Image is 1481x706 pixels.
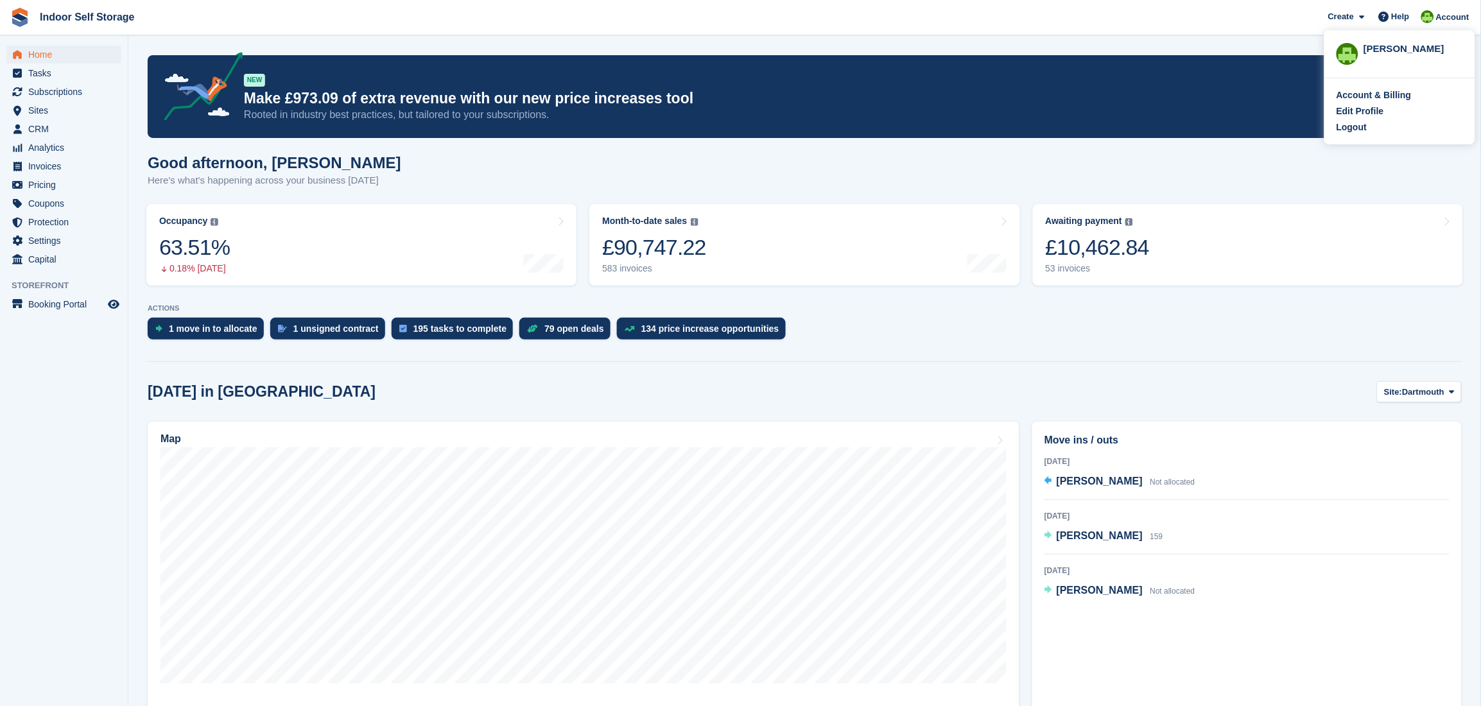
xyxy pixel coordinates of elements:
[28,194,105,212] span: Coupons
[1057,476,1143,486] span: [PERSON_NAME]
[148,154,401,171] h1: Good afternoon, [PERSON_NAME]
[153,52,243,125] img: price-adjustments-announcement-icon-8257ccfd72463d97f412b2fc003d46551f7dbcb40ab6d574587a9cd5c0d94...
[399,325,407,332] img: task-75834270c22a3079a89374b754ae025e5fb1db73e45f91037f5363f120a921f8.svg
[1337,105,1463,118] a: Edit Profile
[1044,528,1163,545] a: [PERSON_NAME] 159
[1337,89,1412,102] div: Account & Billing
[544,323,604,334] div: 79 open deals
[6,64,121,82] a: menu
[1436,11,1469,24] span: Account
[1044,433,1450,448] h2: Move ins / outs
[1150,532,1163,541] span: 159
[270,318,392,346] a: 1 unsigned contract
[28,139,105,157] span: Analytics
[625,326,635,332] img: price_increase_opportunities-93ffe204e8149a01c8c9dc8f82e8f89637d9d84a8eef4429ea346261dce0b2c0.svg
[6,46,121,64] a: menu
[28,213,105,231] span: Protection
[1044,565,1450,576] div: [DATE]
[6,194,121,212] a: menu
[1364,42,1463,53] div: [PERSON_NAME]
[12,279,128,292] span: Storefront
[1044,510,1450,522] div: [DATE]
[148,383,376,400] h2: [DATE] in [GEOGRAPHIC_DATA]
[159,234,230,261] div: 63.51%
[28,157,105,175] span: Invoices
[1033,204,1463,286] a: Awaiting payment £10,462.84 53 invoices
[1337,43,1358,65] img: Helen Wilson
[1337,105,1384,118] div: Edit Profile
[6,83,121,101] a: menu
[6,120,121,138] a: menu
[6,157,121,175] a: menu
[641,323,779,334] div: 134 price increase opportunities
[1328,10,1354,23] span: Create
[6,176,121,194] a: menu
[28,250,105,268] span: Capital
[148,304,1462,313] p: ACTIONS
[159,216,207,227] div: Occupancy
[293,323,379,334] div: 1 unsigned contract
[148,173,401,188] p: Here's what's happening across your business [DATE]
[1125,218,1133,226] img: icon-info-grey-7440780725fd019a000dd9b08b2336e03edf1995a4989e88bcd33f0948082b44.svg
[28,295,105,313] span: Booking Portal
[35,6,140,28] a: Indoor Self Storage
[392,318,520,346] a: 195 tasks to complete
[1046,263,1150,274] div: 53 invoices
[211,218,218,226] img: icon-info-grey-7440780725fd019a000dd9b08b2336e03edf1995a4989e88bcd33f0948082b44.svg
[244,74,265,87] div: NEW
[589,204,1019,286] a: Month-to-date sales £90,747.22 583 invoices
[1377,381,1462,402] button: Site: Dartmouth
[691,218,698,226] img: icon-info-grey-7440780725fd019a000dd9b08b2336e03edf1995a4989e88bcd33f0948082b44.svg
[527,324,538,333] img: deal-1b604bf984904fb50ccaf53a9ad4b4a5d6e5aea283cecdc64d6e3604feb123c2.svg
[28,64,105,82] span: Tasks
[159,263,230,274] div: 0.18% [DATE]
[1057,530,1143,541] span: [PERSON_NAME]
[1337,121,1367,134] div: Logout
[1150,587,1195,596] span: Not allocated
[6,295,121,313] a: menu
[1044,583,1195,599] a: [PERSON_NAME] Not allocated
[244,89,1349,108] p: Make £973.09 of extra revenue with our new price increases tool
[1337,89,1463,102] a: Account & Billing
[413,323,507,334] div: 195 tasks to complete
[148,318,270,346] a: 1 move in to allocate
[28,46,105,64] span: Home
[160,433,181,445] h2: Map
[1044,456,1450,467] div: [DATE]
[1046,216,1123,227] div: Awaiting payment
[1057,585,1143,596] span: [PERSON_NAME]
[519,318,617,346] a: 79 open deals
[602,263,706,274] div: 583 invoices
[6,139,121,157] a: menu
[28,120,105,138] span: CRM
[1337,121,1463,134] a: Logout
[10,8,30,27] img: stora-icon-8386f47178a22dfd0bd8f6a31ec36ba5ce8667c1dd55bd0f319d3a0aa187defe.svg
[1421,10,1434,23] img: Helen Wilson
[6,232,121,250] a: menu
[106,297,121,312] a: Preview store
[1392,10,1410,23] span: Help
[1046,234,1150,261] div: £10,462.84
[169,323,257,334] div: 1 move in to allocate
[1150,478,1195,486] span: Not allocated
[6,101,121,119] a: menu
[28,83,105,101] span: Subscriptions
[155,325,162,332] img: move_ins_to_allocate_icon-fdf77a2bb77ea45bf5b3d319d69a93e2d87916cf1d5bf7949dd705db3b84f3ca.svg
[28,101,105,119] span: Sites
[6,213,121,231] a: menu
[28,176,105,194] span: Pricing
[617,318,792,346] a: 134 price increase opportunities
[1044,474,1195,490] a: [PERSON_NAME] Not allocated
[244,108,1349,122] p: Rooted in industry best practices, but tailored to your subscriptions.
[602,216,687,227] div: Month-to-date sales
[1384,386,1402,399] span: Site:
[146,204,576,286] a: Occupancy 63.51% 0.18% [DATE]
[602,234,706,261] div: £90,747.22
[28,232,105,250] span: Settings
[278,325,287,332] img: contract_signature_icon-13c848040528278c33f63329250d36e43548de30e8caae1d1a13099fd9432cc5.svg
[6,250,121,268] a: menu
[1403,386,1445,399] span: Dartmouth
